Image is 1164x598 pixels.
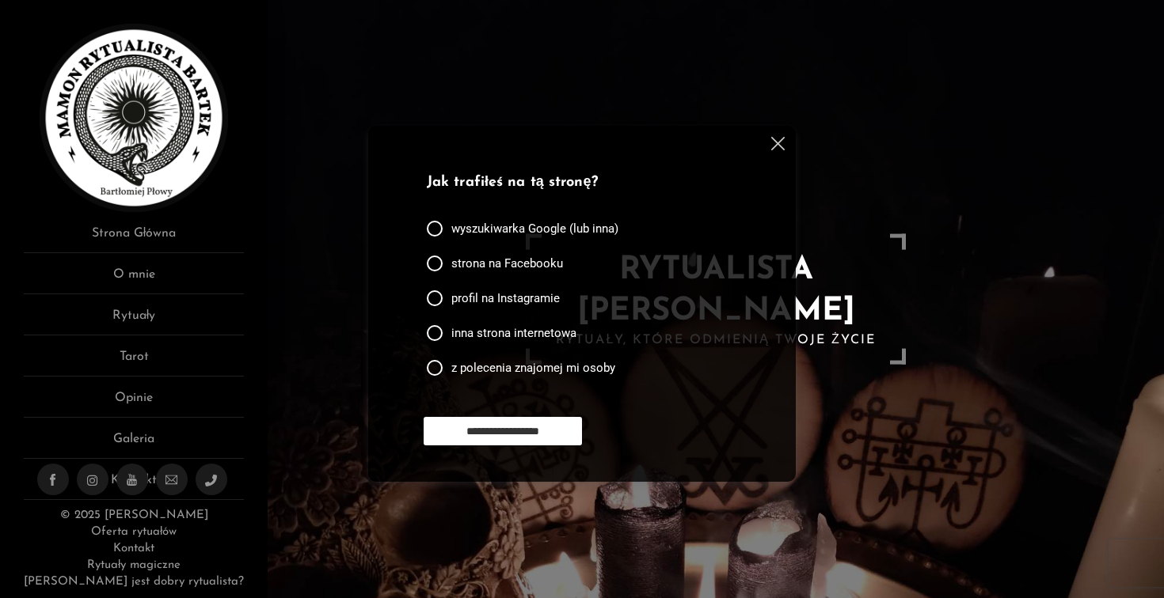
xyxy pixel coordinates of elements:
a: Opinie [24,388,244,418]
span: inna strona internetowa [451,325,576,341]
span: profil na Instagramie [451,290,560,306]
span: strona na Facebooku [451,255,563,271]
a: Galeria [24,430,244,459]
a: Rytuały [24,306,244,335]
p: Jak trafiłeś na tą stronę? [427,172,731,194]
a: [PERSON_NAME] jest dobry rytualista? [24,576,244,588]
a: Kontakt [113,543,154,554]
img: Rytualista Bartek [40,24,228,212]
span: wyszukiwarka Google (lub inna) [451,221,618,237]
a: O mnie [24,265,244,294]
a: Rytuały magiczne [87,559,181,571]
a: Strona Główna [24,224,244,253]
span: z polecenia znajomej mi osoby [451,360,615,376]
img: cross.svg [771,137,785,150]
a: Oferta rytuałów [91,526,177,538]
a: Tarot [24,347,244,377]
